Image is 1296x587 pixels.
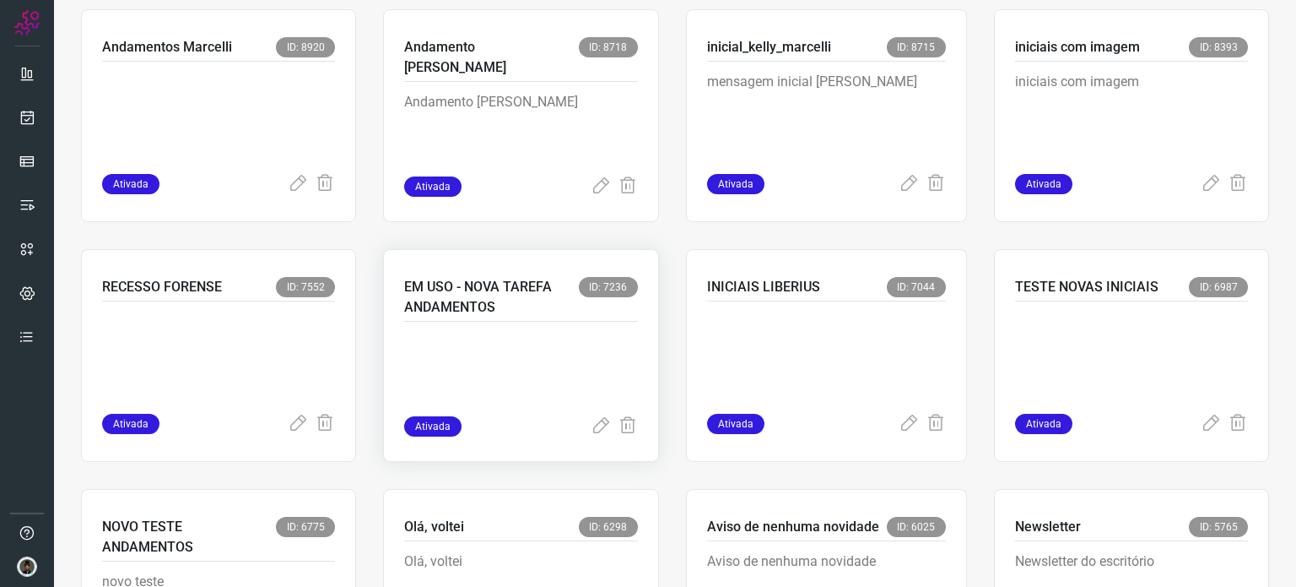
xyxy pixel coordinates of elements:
p: Andamentos Marcelli [102,37,232,57]
p: Newsletter [1015,517,1081,537]
span: Ativada [707,174,764,194]
p: RECESSO FORENSE [102,277,222,297]
p: TESTE NOVAS INICIAIS [1015,277,1158,297]
span: ID: 8715 [887,37,946,57]
img: d44150f10045ac5288e451a80f22ca79.png [17,557,37,577]
p: Olá, voltei [404,517,464,537]
span: ID: 6987 [1189,277,1248,297]
span: ID: 6025 [887,517,946,537]
span: ID: 7044 [887,277,946,297]
span: ID: 7236 [579,277,638,297]
p: Andamento [PERSON_NAME] [404,37,578,78]
span: Ativada [1015,414,1072,434]
p: NOVO TESTE ANDAMENTOS [102,517,276,557]
span: ID: 8920 [276,37,335,57]
img: Logo [14,10,40,35]
p: INICIAIS LIBERIUS [707,277,820,297]
span: Ativada [707,414,764,434]
span: Ativada [102,414,159,434]
span: Ativada [404,416,462,437]
span: ID: 6298 [579,517,638,537]
span: ID: 7552 [276,277,335,297]
span: ID: 5765 [1189,517,1248,537]
span: ID: 8718 [579,37,638,57]
p: inicial_kelly_marcelli [707,37,831,57]
span: Ativada [1015,174,1072,194]
p: iniciais com imagem [1015,37,1140,57]
p: EM USO - NOVA TAREFA ANDAMENTOS [404,277,578,318]
p: mensagem inicial [PERSON_NAME] [707,72,946,156]
span: Ativada [102,174,159,194]
p: Andamento [PERSON_NAME] [404,92,637,177]
span: ID: 6775 [276,517,335,537]
p: Aviso de nenhuma novidade [707,517,879,537]
span: Ativada [404,177,462,197]
span: ID: 8393 [1189,37,1248,57]
p: iniciais com imagem [1015,72,1248,156]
